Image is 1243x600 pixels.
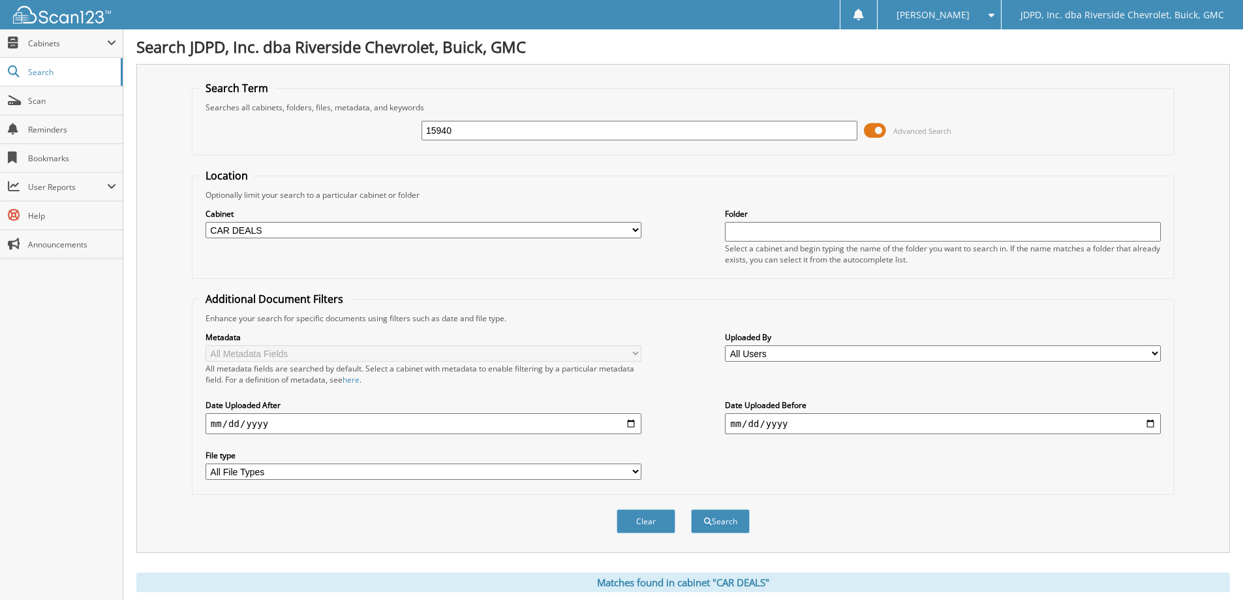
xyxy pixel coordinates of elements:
[725,243,1161,265] div: Select a cabinet and begin typing the name of the folder you want to search in. If the name match...
[206,332,641,343] label: Metadata
[206,413,641,434] input: start
[206,400,641,411] label: Date Uploaded After
[28,124,116,135] span: Reminders
[136,573,1230,592] div: Matches found in cabinet "CAR DEALS"
[617,509,675,533] button: Clear
[28,153,116,164] span: Bookmarks
[725,332,1161,343] label: Uploaded By
[28,67,114,78] span: Search
[1020,11,1224,19] span: JDPD, Inc. dba Riverside Chevrolet, Buick, GMC
[28,210,116,221] span: Help
[199,168,254,183] legend: Location
[199,81,275,95] legend: Search Term
[28,38,107,49] span: Cabinets
[199,189,1167,200] div: Optionally limit your search to a particular cabinet or folder
[13,6,111,24] img: scan123-logo-white.svg
[28,239,116,250] span: Announcements
[206,363,641,385] div: All metadata fields are searched by default. Select a cabinet with metadata to enable filtering b...
[199,102,1167,113] div: Searches all cabinets, folders, files, metadata, and keywords
[206,450,641,461] label: File type
[343,374,360,385] a: here
[897,11,970,19] span: [PERSON_NAME]
[136,36,1230,57] h1: Search JDPD, Inc. dba Riverside Chevrolet, Buick, GMC
[28,95,116,106] span: Scan
[893,126,951,136] span: Advanced Search
[725,208,1161,219] label: Folder
[725,413,1161,434] input: end
[691,509,750,533] button: Search
[725,400,1161,411] label: Date Uploaded Before
[206,208,641,219] label: Cabinet
[199,292,350,306] legend: Additional Document Filters
[199,313,1167,324] div: Enhance your search for specific documents using filters such as date and file type.
[28,182,107,193] span: User Reports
